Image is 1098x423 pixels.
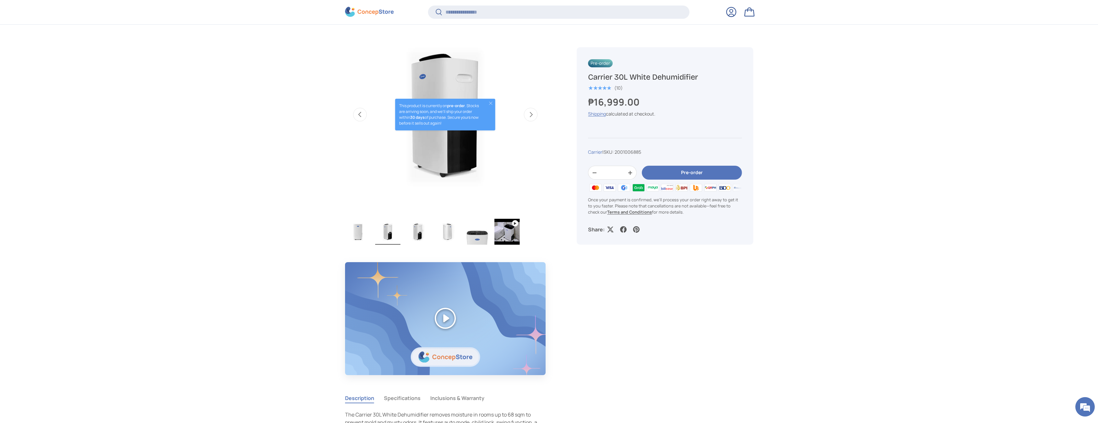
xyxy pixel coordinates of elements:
strong: 30 days [410,115,425,120]
img: carrier-dehumidifier-30-liter-full-view-concepstore [345,219,371,245]
p: Once your payment is confirmed, we'll process your order right away to get it to you faster. Plea... [588,197,742,216]
h1: Carrier 30L White Dehumidifier [588,72,742,82]
div: (10) [614,85,623,90]
img: bpi [675,183,689,193]
img: bdo [718,183,732,193]
media-gallery: Gallery Viewer [345,14,546,247]
img: grabpay [631,183,645,193]
button: Specifications [384,391,421,406]
div: calculated at checkout. [588,110,742,117]
span: ★★★★★ [588,85,611,91]
button: Pre-order [642,166,742,180]
img: gcash [617,183,631,193]
img: ubp [689,183,703,193]
img: billease [660,183,674,193]
strong: pre-order [447,103,465,108]
img: maya [646,183,660,193]
p: This product is currently on . Stocks are arriving soon, and we’ll ship your order within of purc... [399,103,482,126]
img: carrier-dehumidifier-30-liter-left-side-view-concepstore [375,219,400,245]
a: 5.0 out of 5.0 stars (10) [588,84,623,91]
button: Inclusions & Warranty [430,391,484,406]
div: 5.0 out of 5.0 stars [588,85,611,91]
span: | [602,149,641,155]
a: Carrier [588,149,602,155]
img: metrobank [732,183,746,193]
a: Shipping [588,111,606,117]
img: qrph [703,183,717,193]
button: Description [345,391,374,406]
img: carrier-30 liter-dehumidifier-youtube-demo-video-concepstore [494,219,520,245]
span: SKU: [604,149,614,155]
img: carrier-dehumidifier-30-liter-right-side-view-concepstore [435,219,460,245]
img: master [588,183,602,193]
p: Share: [588,226,605,233]
img: carrier-dehumidifier-30-liter-left-side-with-dimensions-view-concepstore [405,219,430,245]
span: 2001006885 [615,149,641,155]
img: carrier-dehumidifier-30-liter-top-with-buttons-view-concepstore [465,219,490,245]
img: visa [603,183,617,193]
img: ConcepStore [345,7,394,17]
a: Terms and Conditions [607,209,652,215]
span: Pre-order [588,59,613,67]
strong: ₱16,999.00 [588,95,641,108]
